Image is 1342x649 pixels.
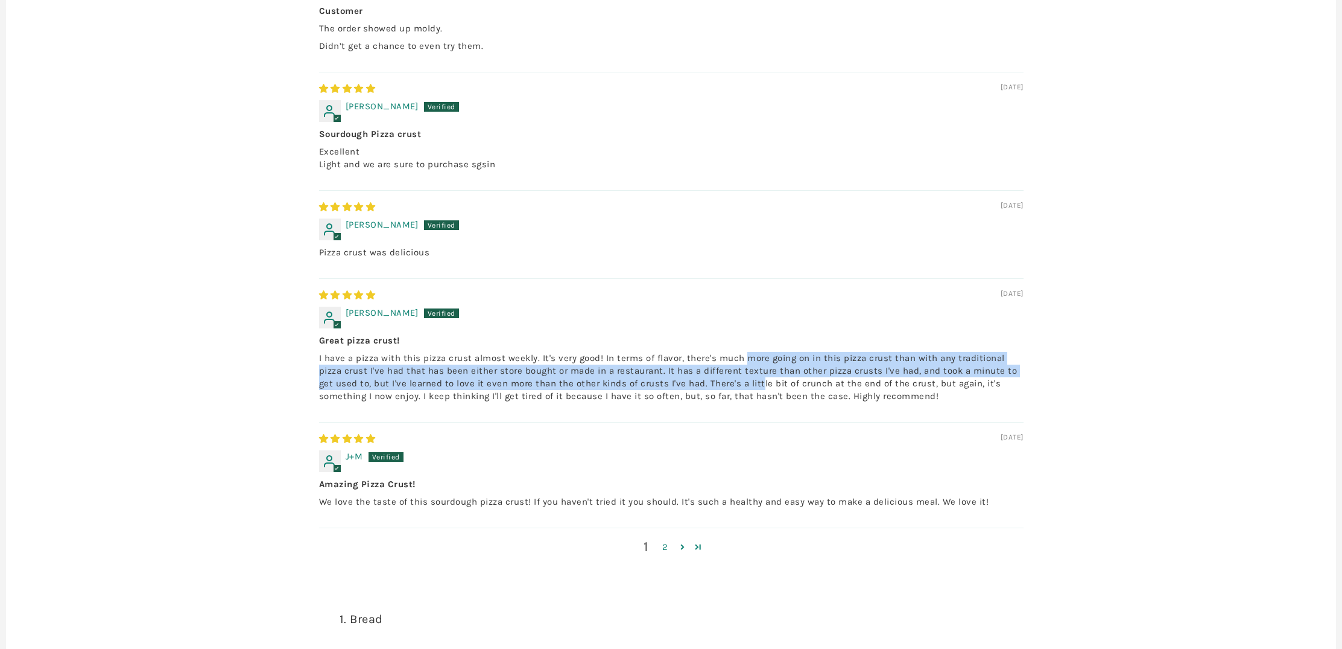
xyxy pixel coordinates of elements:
p: The order showed up moldy. [319,22,1024,35]
p: Didn’t get a chance to even try them. [319,40,1024,53]
span: 5 star review [319,433,376,444]
span: 5 star review [319,83,376,94]
span: [PERSON_NAME] [346,101,419,112]
span: [DATE] [1001,289,1024,299]
p: We love the taste of this sourdough pizza crust! If you haven't tried it you should. It's such a ... [319,496,1024,508]
b: Sourdough Pizza crust [319,128,1024,141]
a: 1. Bread [340,612,383,626]
a: Page 2 [691,540,706,554]
span: [PERSON_NAME] [346,307,419,318]
span: [DATE] [1001,200,1024,211]
span: [DATE] [1001,432,1024,443]
p: Excellent Light and we are sure to purchase sgsin [319,145,1024,171]
b: Customer [319,5,1024,18]
b: Great pizza crust! [319,334,1024,347]
span: [PERSON_NAME] [346,219,419,230]
p: Pizza crust was delicious [319,246,1024,259]
span: 5 star review [319,290,376,301]
b: Amazing Pizza Crust! [319,478,1024,491]
span: 5 star review [319,202,376,213]
a: Page 2 [656,540,675,554]
p: I have a pizza with this pizza crust almost weekly. It's very good! In terms of flavor, there's m... [319,352,1024,403]
span: J+M [346,451,363,462]
span: [DATE] [1001,82,1024,92]
a: Page 2 [675,540,691,554]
